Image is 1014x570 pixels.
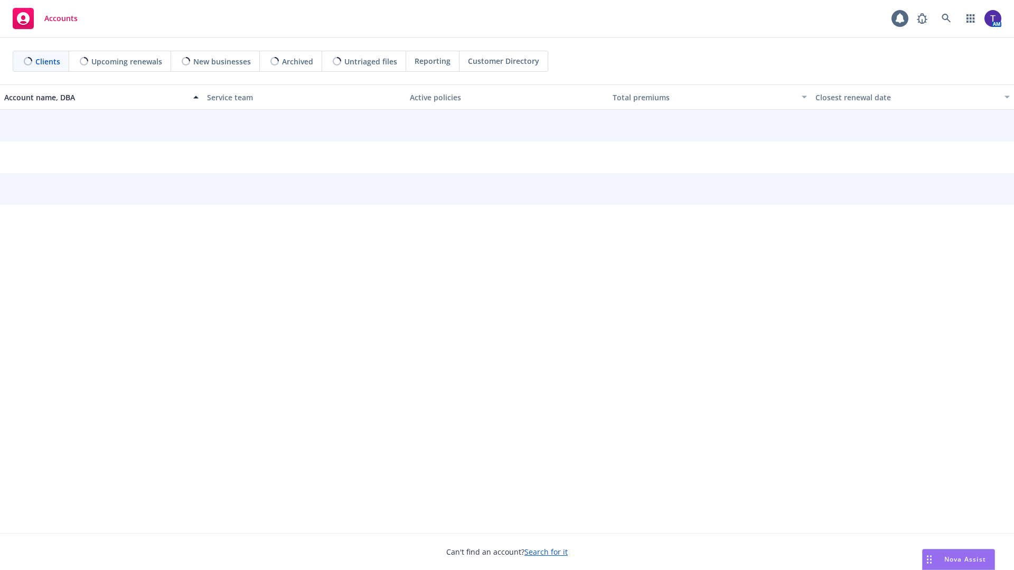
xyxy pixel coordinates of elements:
img: photo [984,10,1001,27]
div: Drag to move [923,549,936,569]
span: Reporting [415,55,450,66]
div: Service team [207,92,401,103]
span: Upcoming renewals [91,56,162,67]
button: Active policies [406,84,608,110]
span: Accounts [44,14,78,23]
span: Nova Assist [944,555,986,564]
span: Archived [282,56,313,67]
a: Switch app [960,8,981,29]
a: Search [936,8,957,29]
span: Clients [35,56,60,67]
div: Closest renewal date [815,92,998,103]
button: Service team [203,84,406,110]
span: Can't find an account? [446,546,568,557]
a: Search for it [524,547,568,557]
div: Account name, DBA [4,92,187,103]
a: Accounts [8,4,82,33]
span: Untriaged files [344,56,397,67]
span: New businesses [193,56,251,67]
div: Active policies [410,92,604,103]
button: Total premiums [608,84,811,110]
button: Closest renewal date [811,84,1014,110]
span: Customer Directory [468,55,539,66]
div: Total premiums [613,92,795,103]
button: Nova Assist [922,549,995,570]
a: Report a Bug [912,8,933,29]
